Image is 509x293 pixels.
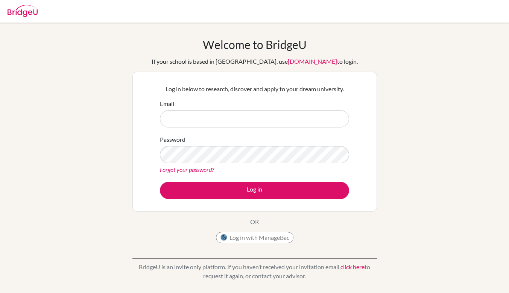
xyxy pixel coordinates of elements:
a: Forgot your password? [160,166,214,173]
a: click here [340,263,365,270]
button: Log in with ManageBac [216,232,293,243]
div: If your school is based in [GEOGRAPHIC_DATA], use to login. [152,57,358,66]
label: Email [160,99,174,108]
p: BridgeU is an invite only platform. If you haven’t received your invitation email, to request it ... [132,262,377,281]
p: Log in below to research, discover and apply to your dream university. [160,84,349,94]
p: OR [250,217,259,226]
a: [DOMAIN_NAME] [288,58,337,65]
label: Password [160,135,185,144]
img: Bridge-U [8,5,38,17]
h1: Welcome to BridgeU [203,38,307,51]
button: Log in [160,182,349,199]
